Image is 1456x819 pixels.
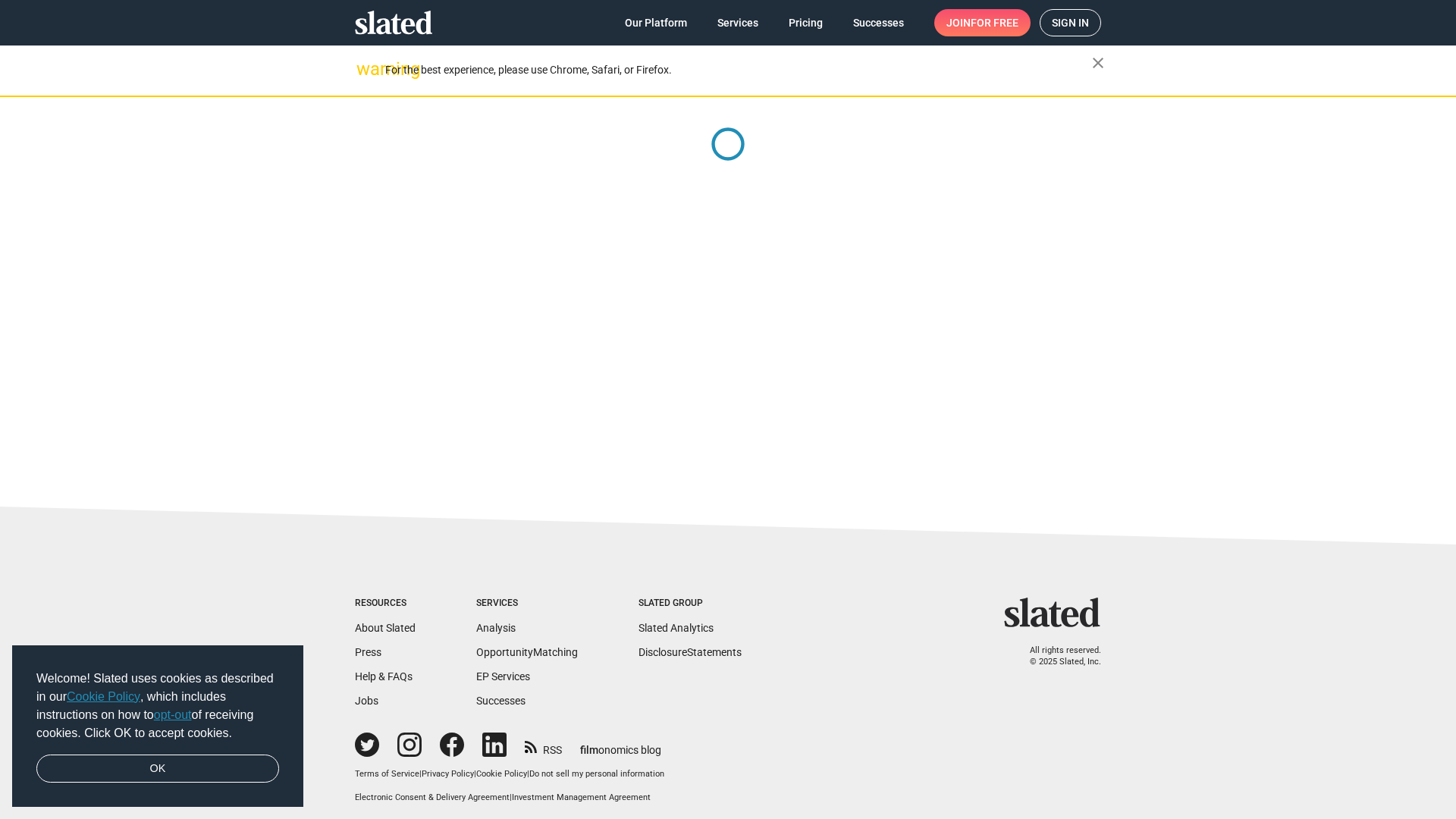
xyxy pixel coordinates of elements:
[1014,645,1101,667] p: All rights reserved. © 2025 Slated, Inc.
[580,731,661,758] a: filmonomics blog
[625,9,687,36] span: Our Platform
[476,622,516,634] a: Analysis
[355,622,416,634] a: About Slated
[355,598,416,610] div: Resources
[853,9,904,36] span: Successes
[422,769,474,779] a: Privacy Policy
[476,598,578,610] div: Services
[613,9,699,36] a: Our Platform
[971,9,1018,36] span: for free
[154,708,192,721] a: opt-out
[476,769,527,779] a: Cookie Policy
[789,9,823,36] span: Pricing
[717,9,758,36] span: Services
[36,670,279,742] span: Welcome! Slated uses cookies as described in our , which includes instructions on how to of recei...
[355,695,378,707] a: Jobs
[356,60,375,78] mat-icon: warning
[419,769,422,779] span: |
[476,695,526,707] a: Successes
[1052,10,1089,36] span: Sign in
[385,60,1092,80] div: For the best experience, please use Chrome, Safari, or Firefox.
[355,646,381,658] a: Press
[639,598,742,610] div: Slated Group
[476,670,530,682] a: EP Services
[476,646,578,658] a: OpportunityMatching
[639,646,742,658] a: DisclosureStatements
[934,9,1031,36] a: Joinfor free
[512,792,651,802] a: Investment Management Agreement
[777,9,835,36] a: Pricing
[946,9,1018,36] span: Join
[510,792,512,802] span: |
[529,769,664,780] button: Do not sell my personal information
[355,769,419,779] a: Terms of Service
[580,744,598,756] span: film
[1040,9,1101,36] a: Sign in
[12,645,303,808] div: cookieconsent
[474,769,476,779] span: |
[639,622,714,634] a: Slated Analytics
[36,755,279,783] a: dismiss cookie message
[355,670,413,682] a: Help & FAQs
[841,9,916,36] a: Successes
[355,792,510,802] a: Electronic Consent & Delivery Agreement
[67,690,140,703] a: Cookie Policy
[1089,54,1107,72] mat-icon: close
[705,9,770,36] a: Services
[525,734,562,758] a: RSS
[527,769,529,779] span: |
